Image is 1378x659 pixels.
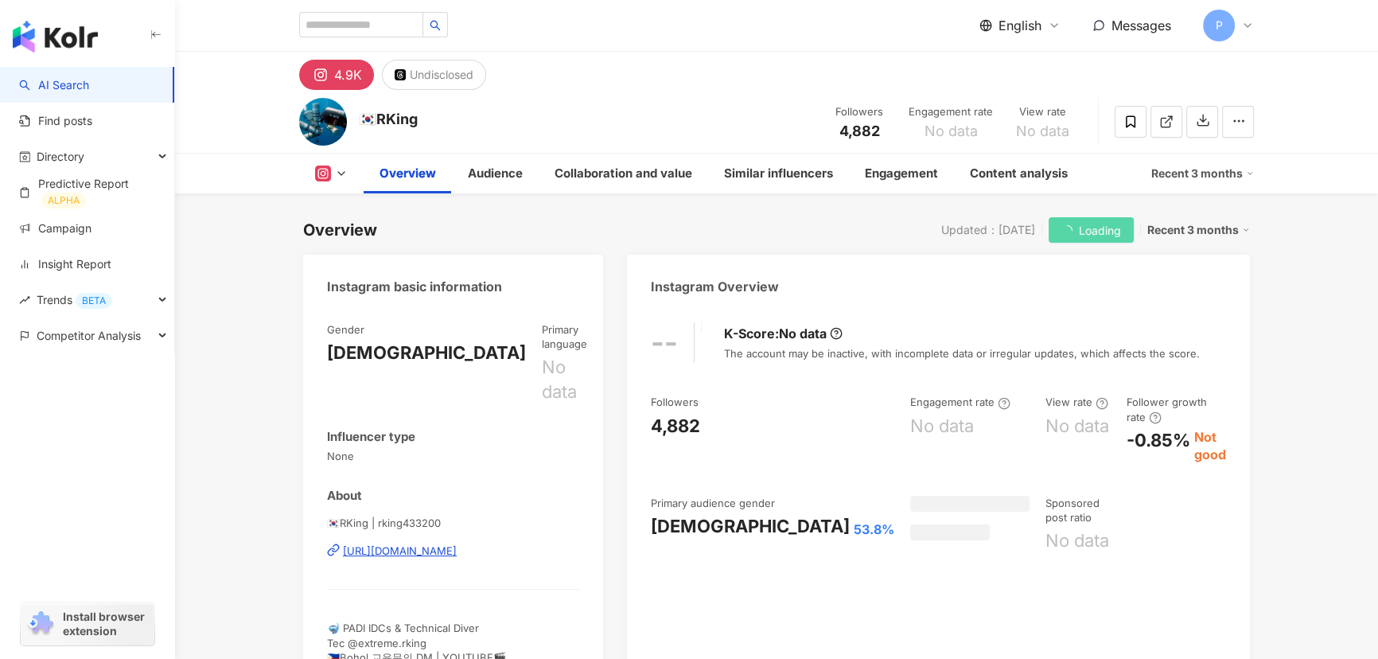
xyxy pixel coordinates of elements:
[1079,218,1121,244] span: Loading
[327,516,579,530] span: 🇰🇷RKing | rking433200
[468,164,523,183] div: Audience
[941,224,1035,236] div: Updated：[DATE]
[19,113,92,129] a: Find posts
[779,325,827,342] div: No data
[998,17,1041,34] span: English
[327,449,579,463] span: None
[542,322,587,351] div: Primary language
[13,21,98,53] img: logo
[651,414,700,439] div: 4,882
[76,293,112,309] div: BETA
[910,414,974,439] div: No data
[380,164,436,183] div: Overview
[21,602,154,645] a: chrome extensionInstall browser extension
[327,428,415,445] div: Influencer type
[1045,496,1111,524] div: Sponsored post ratio
[839,123,880,139] span: 4,882
[829,104,889,120] div: Followers
[327,322,364,337] div: Gender
[63,610,150,638] span: Install browser extension
[1127,428,1190,453] div: -0.85%
[327,487,362,504] div: About
[19,77,89,93] a: searchAI Search
[970,164,1068,183] div: Content analysis
[1216,17,1223,34] span: P
[25,611,56,637] img: chrome extension
[854,521,894,538] div: 53.8%
[334,64,362,86] div: 4.9K
[410,64,473,86] div: Undisclosed
[651,496,775,510] div: Primary audience gender
[19,220,91,236] a: Campaign
[19,256,111,272] a: Insight Report
[299,60,374,90] button: 4.9K
[925,123,978,139] span: No data
[1049,217,1134,243] button: Loading
[1012,104,1072,120] div: View rate
[343,544,457,558] div: [URL][DOMAIN_NAME]
[19,294,30,306] span: rise
[303,219,377,241] div: Overview
[37,318,141,353] span: Competitor Analysis
[910,395,1010,409] div: Engagement rate
[1045,528,1109,553] div: No data
[1194,428,1226,464] div: Not good
[724,325,843,342] div: K-Score :
[37,138,84,174] span: Directory
[651,514,850,539] div: [DEMOGRAPHIC_DATA]
[724,164,833,183] div: Similar influencers
[651,278,779,295] div: Instagram Overview
[1151,161,1254,186] div: Recent 3 months
[651,326,678,359] div: --
[555,164,692,183] div: Collaboration and value
[724,346,1200,361] div: The account may be inactive, with incomplete data or irregular updates, which affects the score.
[1045,395,1108,409] div: View rate
[37,282,112,318] span: Trends
[430,20,441,31] span: search
[1016,123,1069,139] span: No data
[1061,225,1072,236] span: loading
[327,278,502,295] div: Instagram basic information
[1127,395,1226,424] div: Follower growth rate
[651,395,699,409] div: Followers
[327,544,579,558] a: [URL][DOMAIN_NAME]
[327,341,526,365] div: [DEMOGRAPHIC_DATA]
[359,109,418,129] div: 🇰🇷RKing
[1045,414,1109,439] div: No data
[865,164,938,183] div: Engagement
[1111,18,1171,33] span: Messages
[1147,220,1250,240] div: Recent 3 months
[19,176,162,209] a: Predictive ReportALPHA
[909,104,993,120] div: Engagement rate
[382,60,486,90] button: Undisclosed
[542,355,587,404] div: No data
[299,98,347,146] img: KOL Avatar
